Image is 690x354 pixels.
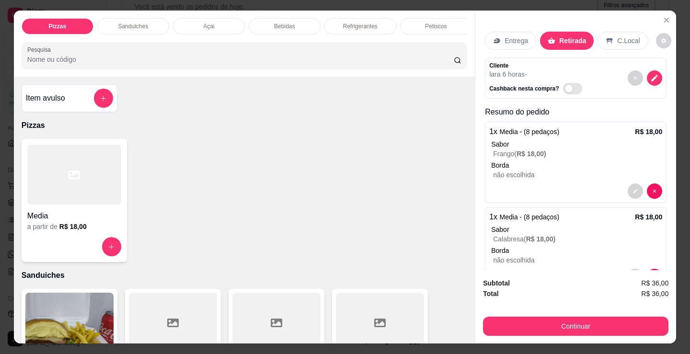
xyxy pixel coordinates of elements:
p: não escolhida [493,255,662,265]
p: Açai [203,23,214,30]
p: Bebidas [274,23,295,30]
p: Calabresa ( [493,234,662,244]
h4: Item avulso [26,92,65,104]
p: Cliente [489,62,586,69]
p: Sanduiches [22,270,467,281]
p: Pizzas [48,23,66,30]
button: decrease-product-quantity [628,269,643,284]
p: R$ 18,00 [635,212,662,222]
span: R$ 18,00 ) [526,235,556,243]
button: Continuar [483,317,668,336]
button: decrease-product-quantity [647,269,662,284]
label: Automatic updates [563,83,586,94]
p: não escolhida [493,170,662,180]
span: R$ 18,00 ) [517,150,546,158]
span: R$ 36,00 [641,278,668,288]
button: decrease-product-quantity [647,70,662,86]
p: Borda [491,246,662,255]
p: R$ 18,00 [635,127,662,137]
h6: R$ 18,00 [59,222,87,231]
button: decrease-product-quantity [647,183,662,199]
h4: Media [27,210,121,222]
div: Sabor [491,139,662,149]
p: Borda [491,160,662,170]
p: Petiscos [425,23,447,30]
span: R$ 36,00 [641,288,668,299]
img: product-image [25,293,114,353]
p: 1 x [489,211,559,223]
button: add-separate-item [94,89,113,108]
p: Sanduiches [118,23,148,30]
p: Resumo do pedido [485,106,667,118]
button: Close [659,12,674,28]
label: Pesquisa [27,46,54,54]
p: lara 6 horas - [489,69,586,79]
p: Cashback nesta compra? [489,85,559,92]
strong: Subtotal [483,279,510,287]
p: Pizzas [22,120,467,131]
p: C.Local [617,36,640,46]
p: Refrigerantes [343,23,378,30]
button: decrease-product-quantity [656,33,671,48]
button: decrease-product-quantity [628,70,643,86]
strong: Total [483,290,498,297]
button: increase-product-quantity [102,237,121,256]
div: Sabor [491,225,662,234]
input: Pesquisa [27,55,454,64]
button: decrease-product-quantity [628,183,643,199]
p: Retirada [559,36,586,46]
span: Media - (8 pedaços) [500,128,560,136]
p: Entrega [505,36,528,46]
span: Media - (8 pedaços) [500,213,560,221]
div: a partir de [27,222,121,231]
p: 1 x [489,126,559,137]
p: Frango ( [493,149,662,159]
